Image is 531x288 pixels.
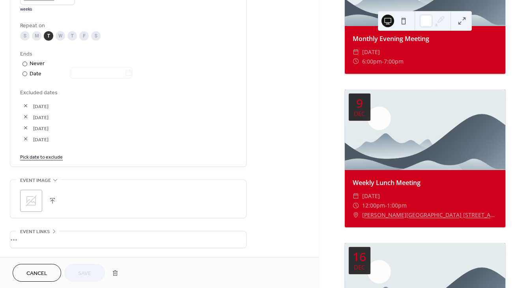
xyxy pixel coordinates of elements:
[362,57,382,66] span: 6:00pm
[354,264,365,270] div: Dec
[345,34,505,43] div: Monthly Evening Meeting
[353,47,359,57] div: ​
[20,7,75,12] div: weeks
[353,251,366,263] div: 16
[91,31,101,41] div: S
[384,57,404,66] span: 7:00pm
[20,228,50,236] span: Event links
[20,31,30,41] div: S
[33,102,236,110] span: [DATE]
[356,97,363,109] div: 9
[353,191,359,201] div: ​
[79,31,89,41] div: F
[20,89,236,97] span: Excluded dates
[362,191,380,201] span: [DATE]
[32,31,41,41] div: M
[353,57,359,66] div: ​
[67,31,77,41] div: T
[10,231,246,248] div: •••
[33,135,236,144] span: [DATE]
[20,153,63,161] span: Pick date to exclude
[345,178,505,187] div: Weekly Lunch Meeting
[353,201,359,210] div: ​
[362,210,497,220] a: [PERSON_NAME][GEOGRAPHIC_DATA] [STREET_ADDRESS][PERSON_NAME]
[362,47,380,57] span: [DATE]
[20,50,235,58] div: Ends
[30,69,133,79] div: Date
[387,201,407,210] span: 1:00pm
[33,124,236,133] span: [DATE]
[30,60,45,68] div: Never
[20,176,51,185] span: Event image
[382,57,384,66] span: -
[33,113,236,122] span: [DATE]
[13,264,61,282] button: Cancel
[353,210,359,220] div: ​
[20,190,42,212] div: ;
[20,22,235,30] div: Repeat on
[385,201,387,210] span: -
[44,31,53,41] div: T
[362,201,385,210] span: 12:00pm
[56,31,65,41] div: W
[354,111,365,117] div: Dec
[26,269,47,278] span: Cancel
